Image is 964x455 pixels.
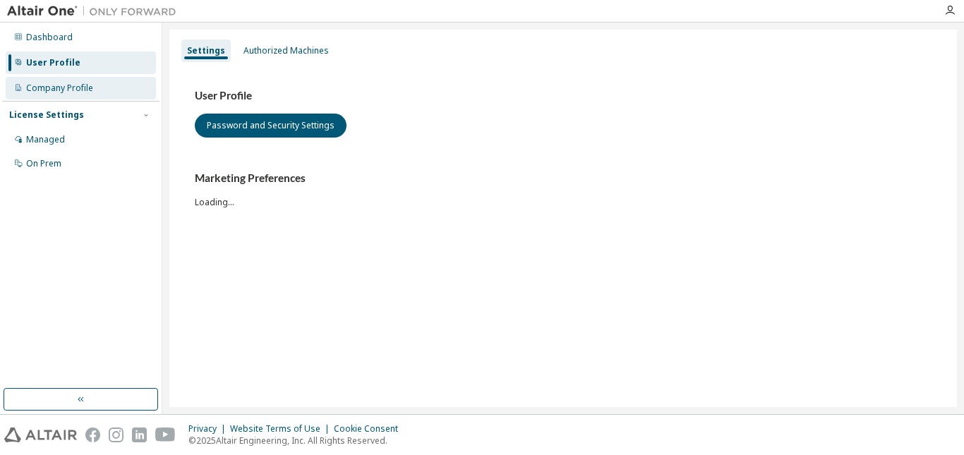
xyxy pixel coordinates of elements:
[195,171,932,207] div: Loading...
[188,423,230,435] div: Privacy
[187,45,225,56] div: Settings
[132,427,147,442] img: linkedin.svg
[26,83,93,94] div: Company Profile
[188,435,406,447] p: © 2025 Altair Engineering, Inc. All Rights Reserved.
[26,158,61,169] div: On Prem
[195,89,932,103] h3: User Profile
[85,427,100,442] img: facebook.svg
[26,134,65,145] div: Managed
[195,114,347,138] button: Password and Security Settings
[195,171,932,186] h3: Marketing Preferences
[155,427,176,442] img: youtube.svg
[26,57,80,68] div: User Profile
[4,427,77,442] img: altair_logo.svg
[7,4,183,18] img: Altair One
[26,32,73,43] div: Dashboard
[243,45,329,56] div: Authorized Machines
[334,423,406,435] div: Cookie Consent
[9,109,84,121] div: License Settings
[230,423,334,435] div: Website Terms of Use
[109,427,123,442] img: instagram.svg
